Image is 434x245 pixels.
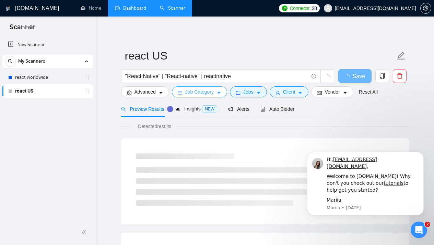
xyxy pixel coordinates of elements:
span: Insights [175,106,217,111]
span: Client [283,88,295,96]
li: My Scanners [2,54,93,98]
span: 28 [312,4,317,12]
span: caret-down [216,90,221,95]
button: settingAdvancedcaret-down [121,86,169,97]
button: copy [375,69,389,83]
span: loading [344,74,353,80]
span: copy [376,73,389,79]
button: search [5,56,16,67]
span: caret-down [298,90,303,95]
a: react worldwide [15,71,80,84]
li: New Scanner [2,38,93,52]
span: caret-down [256,90,261,95]
img: upwork-logo.png [282,6,288,11]
span: Jobs [243,88,254,96]
button: idcardVendorcaret-down [311,86,353,97]
span: Advanced [134,88,156,96]
span: search [121,107,126,111]
span: 2 [425,222,430,227]
span: notification [228,107,233,111]
input: Search Freelance Jobs... [125,72,308,81]
span: Vendor [325,88,340,96]
span: NEW [202,105,217,113]
button: userClientcaret-down [270,86,309,97]
span: setting [127,90,132,95]
a: setting [420,6,431,11]
button: folderJobscaret-down [230,86,267,97]
span: search [5,59,15,64]
iframe: Intercom notifications message [297,148,434,226]
a: dashboardDashboard [115,5,146,11]
span: Connects: [290,4,310,12]
button: setting [420,3,431,14]
span: Preview Results [121,106,164,112]
input: Scanner name... [125,47,395,64]
span: double-left [82,229,89,236]
span: area-chart [175,106,180,111]
button: barsJob Categorycaret-down [172,86,227,97]
span: Job Category [185,88,214,96]
span: caret-down [159,90,163,95]
a: homeHome [81,5,101,11]
span: Auto Bidder [260,106,294,112]
span: holder [84,75,90,80]
span: idcard [317,90,322,95]
a: New Scanner [8,38,88,52]
span: user [326,6,330,11]
span: robot [260,107,265,111]
span: setting [421,6,431,11]
a: react US [15,84,80,98]
span: Scanner [4,22,41,36]
span: info-circle [312,74,316,78]
button: delete [393,69,407,83]
span: holder [84,88,90,94]
span: folder [236,90,241,95]
span: My Scanners [18,54,45,68]
a: searchScanner [160,5,185,11]
span: bars [178,90,183,95]
span: Save [353,72,365,81]
span: Alerts [228,106,249,112]
button: Save [338,69,372,83]
span: user [275,90,280,95]
span: loading [324,74,330,81]
iframe: Intercom live chat [411,222,427,238]
div: Tooltip anchor [167,106,173,112]
span: caret-down [343,90,348,95]
span: Detected results [133,122,176,130]
span: delete [393,73,406,79]
a: Reset All [359,88,378,96]
span: edit [397,51,406,60]
img: logo [6,3,11,14]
